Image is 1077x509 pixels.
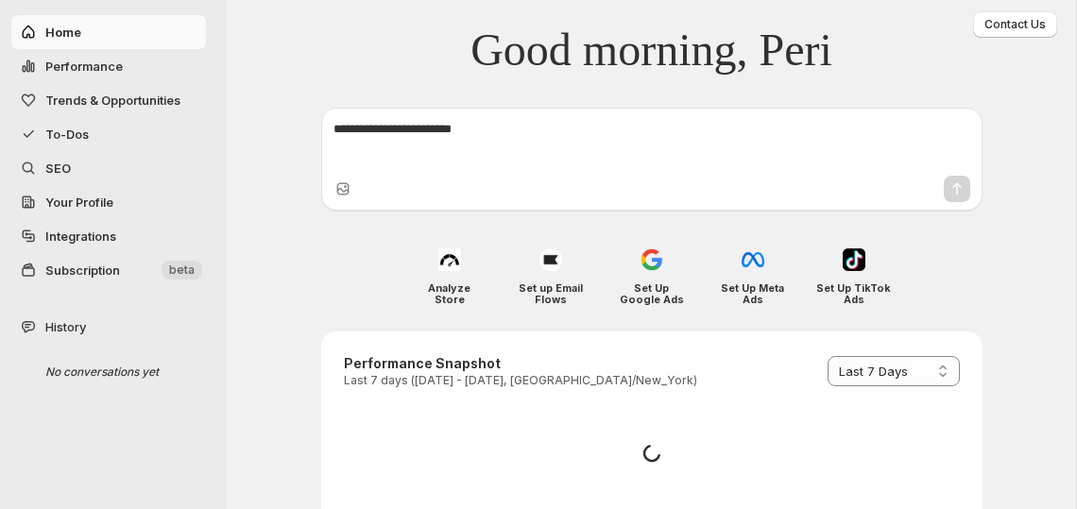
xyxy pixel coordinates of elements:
img: Analyze Store icon [438,248,461,271]
button: Home [11,15,206,49]
button: Upload image [333,179,352,198]
span: History [45,317,86,336]
img: Set Up Meta Ads icon [742,248,764,271]
a: SEO [11,151,206,185]
span: Home [45,25,81,40]
span: Subscription [45,263,120,278]
span: Integrations [45,229,116,244]
span: beta [169,263,195,278]
span: SEO [45,161,71,176]
span: Performance [45,59,123,74]
button: Trends & Opportunities [11,83,206,117]
button: Contact Us [973,11,1057,38]
button: Performance [11,49,206,83]
span: Contact Us [984,17,1046,32]
img: Set Up TikTok Ads icon [843,248,865,271]
span: Good morning, Peri [470,23,832,77]
span: Trends & Opportunities [45,93,180,108]
a: Integrations [11,219,206,253]
span: To-Dos [45,127,89,142]
span: Your Profile [45,195,113,210]
h4: Set Up Meta Ads [715,282,790,305]
a: Your Profile [11,185,206,219]
h4: Set Up Google Ads [614,282,689,305]
img: Set up Email Flows icon [539,248,562,271]
img: Set Up Google Ads icon [641,248,663,271]
h4: Analyze Store [412,282,487,305]
button: Subscription [11,253,206,287]
h4: Set up Email Flows [513,282,588,305]
div: No conversations yet [30,355,210,389]
button: To-Dos [11,117,206,151]
h4: Set Up TikTok Ads [816,282,891,305]
h3: Performance Snapshot [344,354,697,373]
p: Last 7 days ([DATE] - [DATE], [GEOGRAPHIC_DATA]/New_York) [344,373,697,388]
